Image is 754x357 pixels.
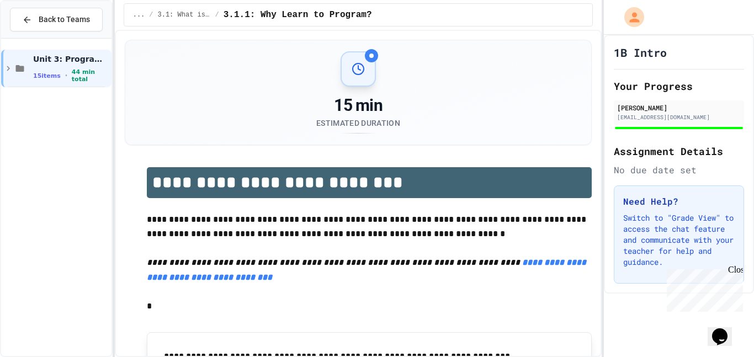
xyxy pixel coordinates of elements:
span: • [65,71,67,80]
span: Unit 3: Programming Fundamentals [33,54,109,64]
button: Back to Teams [10,8,103,31]
iframe: chat widget [662,265,743,312]
h1: 1B Intro [614,45,667,60]
span: 3.1: What is Code? [158,10,211,19]
h2: Your Progress [614,78,744,94]
div: [PERSON_NAME] [617,103,741,113]
iframe: chat widget [708,313,743,346]
div: [EMAIL_ADDRESS][DOMAIN_NAME] [617,113,741,121]
div: No due date set [614,163,744,177]
span: ... [133,10,145,19]
div: My Account [613,4,647,30]
p: Switch to "Grade View" to access the chat feature and communicate with your teacher for help and ... [623,212,735,268]
span: 44 min total [72,68,109,83]
div: 15 min [316,95,400,115]
span: 15 items [33,72,61,79]
h3: Need Help? [623,195,735,208]
span: / [149,10,153,19]
span: / [215,10,219,19]
div: Estimated Duration [316,118,400,129]
span: 3.1.1: Why Learn to Program? [224,8,372,22]
h2: Assignment Details [614,143,744,159]
span: Back to Teams [39,14,90,25]
div: Chat with us now!Close [4,4,76,70]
